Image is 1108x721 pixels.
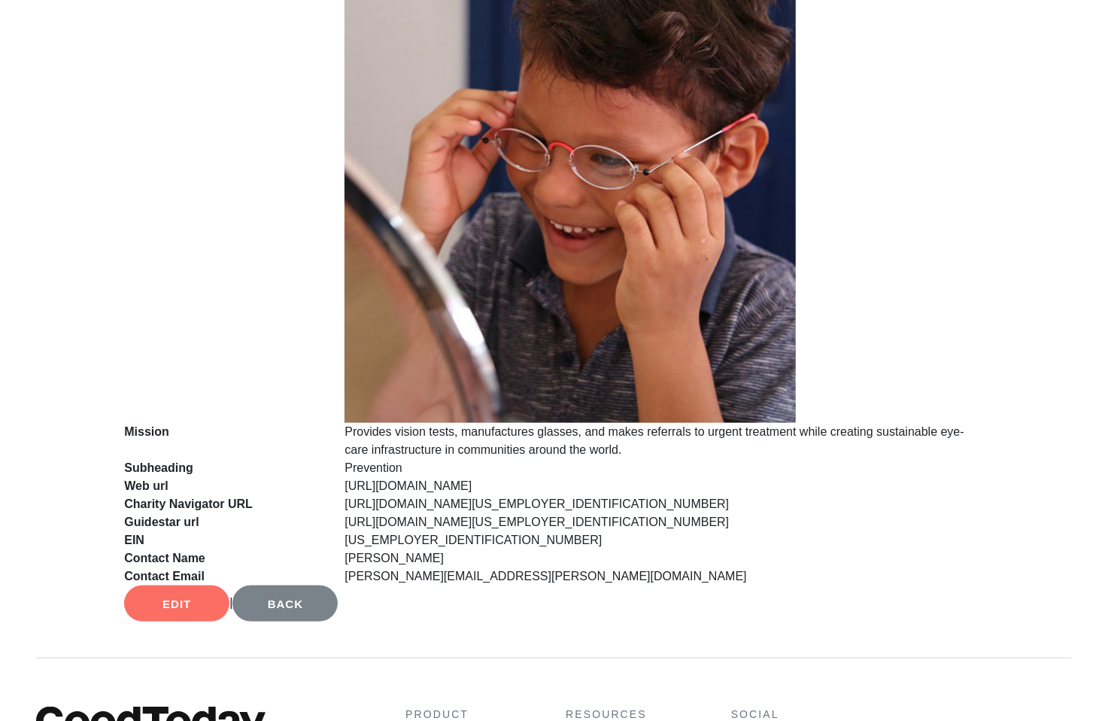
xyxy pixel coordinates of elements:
[113,531,333,549] dt: EIN
[333,477,994,495] dd: [URL][DOMAIN_NAME]
[113,567,333,586] dt: Contact Email
[124,586,229,622] a: Edit
[113,477,333,495] dt: Web url
[113,459,333,477] dt: Subheading
[113,423,333,459] dt: Mission
[333,549,994,567] dd: [PERSON_NAME]
[333,459,994,477] dd: Prevention
[333,495,994,513] dd: [URL][DOMAIN_NAME][US_EMPLOYER_IDENTIFICATION_NUMBER]
[124,586,984,622] div: |
[333,567,994,586] dd: [PERSON_NAME][EMAIL_ADDRESS][PERSON_NAME][DOMAIN_NAME]
[333,513,994,531] dd: [URL][DOMAIN_NAME][US_EMPLOYER_IDENTIFICATION_NUMBER]
[113,549,333,567] dt: Contact Name
[113,513,333,531] dt: Guidestar url
[333,423,994,459] dd: Provides vision tests, manufactures glasses, and makes referrals to urgent treatment while creati...
[232,586,338,622] a: Back
[113,495,333,513] dt: Charity Navigator URL
[333,531,994,549] dd: [US_EMPLOYER_IDENTIFICATION_NUMBER]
